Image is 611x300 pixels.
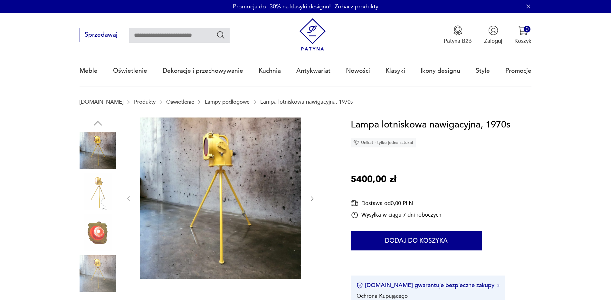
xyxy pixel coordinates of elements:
[351,231,482,250] button: Dodaj do koszyka
[296,18,329,51] img: Patyna - sklep z meblami i dekoracjami vintage
[357,282,363,289] img: Ikona certyfikatu
[140,117,301,279] img: Zdjęcie produktu Lampa lotniskowa nawigacyjna, 1970s
[260,99,353,105] p: Lampa lotniskowa nawigacyjna, 1970s
[453,25,463,35] img: Ikona medalu
[80,214,116,251] img: Zdjęcie produktu Lampa lotniskowa nawigacyjna, 1970s
[484,37,502,45] p: Zaloguj
[216,30,225,40] button: Szukaj
[444,25,472,45] a: Ikona medaluPatyna B2B
[351,117,511,132] h1: Lampa lotniskowa nawigacyjna, 1970s
[113,56,147,86] a: Oświetlenie
[421,56,460,86] a: Ikony designu
[488,25,498,35] img: Ikonka użytkownika
[166,99,194,105] a: Oświetlenie
[518,25,528,35] img: Ikona koszyka
[514,25,531,45] button: 0Koszyk
[357,281,499,289] button: [DOMAIN_NAME] gwarantuje bezpieczne zakupy
[497,284,499,287] img: Ikona strzałki w prawo
[296,56,330,86] a: Antykwariat
[80,33,123,38] a: Sprzedawaj
[80,99,123,105] a: [DOMAIN_NAME]
[335,3,378,11] a: Zobacz produkty
[351,199,358,207] img: Ikona dostawy
[524,26,530,33] div: 0
[351,172,396,187] p: 5400,00 zł
[163,56,243,86] a: Dekoracje i przechowywanie
[259,56,281,86] a: Kuchnia
[80,132,116,169] img: Zdjęcie produktu Lampa lotniskowa nawigacyjna, 1970s
[233,3,331,11] p: Promocja do -30% na klasyki designu!
[134,99,156,105] a: Produkty
[357,292,408,300] li: Ochrona Kupującego
[351,211,441,219] div: Wysyłka w ciągu 7 dni roboczych
[444,25,472,45] button: Patyna B2B
[505,56,531,86] a: Promocje
[476,56,490,86] a: Style
[80,255,116,292] img: Zdjęcie produktu Lampa lotniskowa nawigacyjna, 1970s
[80,28,123,42] button: Sprzedawaj
[80,173,116,210] img: Zdjęcie produktu Lampa lotniskowa nawigacyjna, 1970s
[444,37,472,45] p: Patyna B2B
[484,25,502,45] button: Zaloguj
[386,56,405,86] a: Klasyki
[351,199,441,207] div: Dostawa od 0,00 PLN
[514,37,531,45] p: Koszyk
[346,56,370,86] a: Nowości
[351,138,416,147] div: Unikat - tylko jedna sztuka!
[205,99,250,105] a: Lampy podłogowe
[80,56,98,86] a: Meble
[353,140,359,145] img: Ikona diamentu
